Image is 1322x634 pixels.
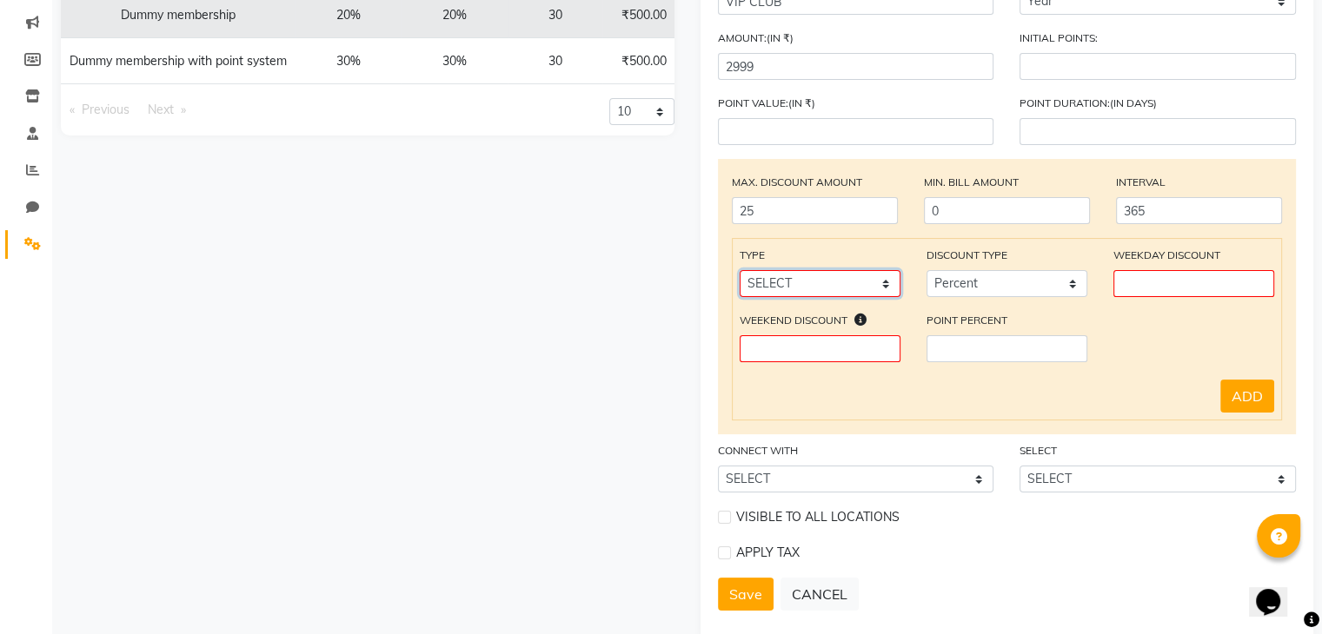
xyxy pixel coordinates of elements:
td: 30% [296,38,402,84]
span: APPLY TAX [736,544,800,562]
label: AMOUNT:(IN ₹) [718,30,794,46]
label: DISCOUNT TYPE [927,248,1007,263]
button: CANCEL [781,578,859,611]
span: VISIBLE TO ALL LOCATIONS [736,508,900,526]
iframe: chat widget [1249,565,1305,617]
label: POINT DURATION:(IN DAYS) [1020,96,1157,111]
label: MIN. BILL AMOUNT [924,175,1019,190]
label: INITIAL POINTS: [1020,30,1098,46]
label: WEEKEND DISCOUNT [740,313,847,328]
label: INTERVAL [1116,175,1166,190]
label: POINT VALUE:(IN ₹) [718,96,815,111]
td: ₹500.00 [602,38,685,84]
td: 30 [508,38,602,84]
td: 30% [402,38,508,84]
button: ADD [1220,380,1274,413]
label: CONNECT WITH [718,443,798,459]
label: WEEKDAY DISCOUNT [1113,248,1220,263]
span: Next [148,102,174,117]
td: Dummy membership with point system [61,38,296,84]
span: Previous [82,102,130,117]
label: TYPE [740,248,765,263]
button: Save [718,578,774,611]
nav: Pagination [61,98,355,122]
label: POINT PERCENT [927,313,1007,328]
label: MAX. DISCOUNT AMOUNT [732,175,862,190]
label: SELECT [1020,443,1057,459]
